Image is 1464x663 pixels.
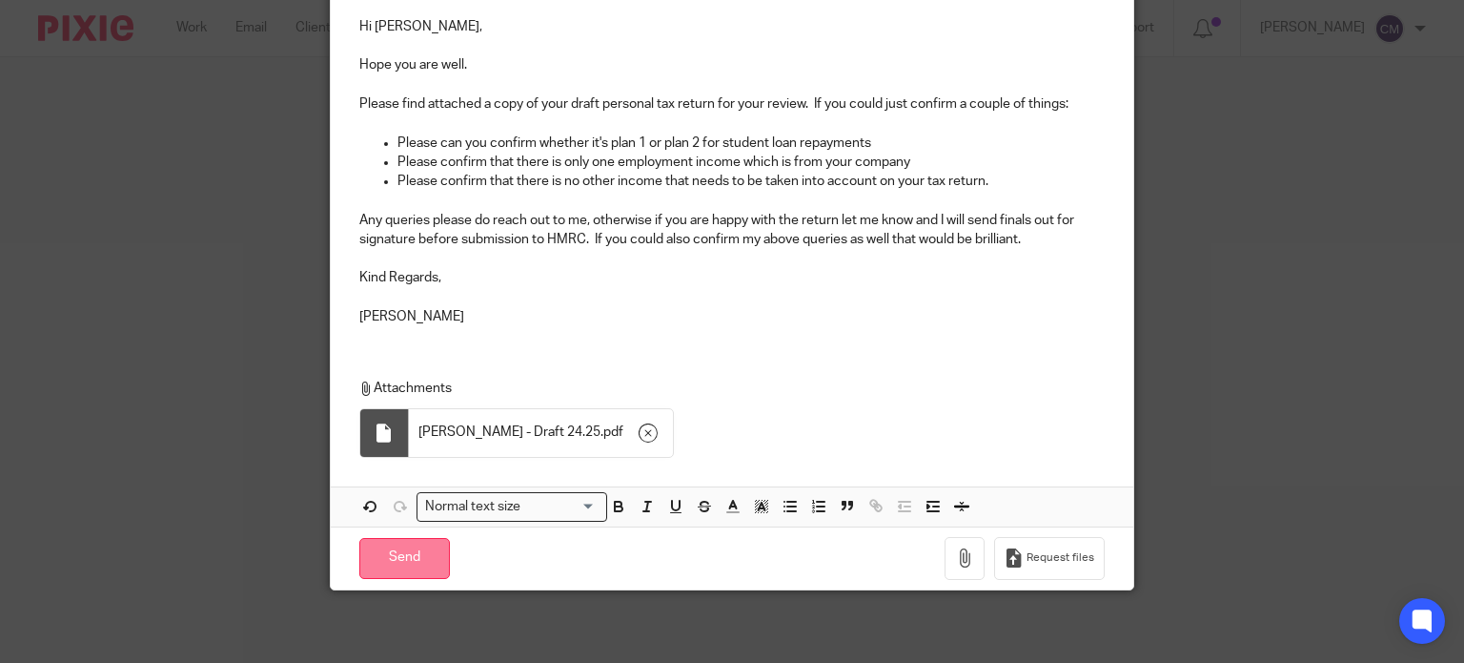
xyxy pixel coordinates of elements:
[418,423,600,442] span: [PERSON_NAME] - Draft 24.25
[359,55,1106,74] p: Hope you are well.
[397,153,1106,172] p: Please confirm that there is only one employment income which is from your company
[397,134,1106,153] p: Please can you confirm whether it's plan 1 or plan 2 for student loan repayments
[1027,550,1094,566] span: Request files
[359,17,1106,36] p: Hi [PERSON_NAME],
[359,538,450,579] input: Send
[994,537,1105,580] button: Request files
[397,172,1106,191] p: Please confirm that there is no other income that needs to be taken into account on your tax return.
[359,94,1106,114] p: Please find attached a copy of your draft personal tax return for your review. If you could just ...
[417,492,607,522] div: Search for option
[359,379,1096,398] p: Attachments
[603,423,623,442] span: pdf
[421,497,525,517] span: Normal text size
[359,211,1106,250] p: Any queries please do reach out to me, otherwise if you are happy with the return let me know and...
[359,268,1106,287] p: Kind Regards,
[527,497,596,517] input: Search for option
[359,307,1106,326] p: [PERSON_NAME]
[409,409,673,457] div: .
